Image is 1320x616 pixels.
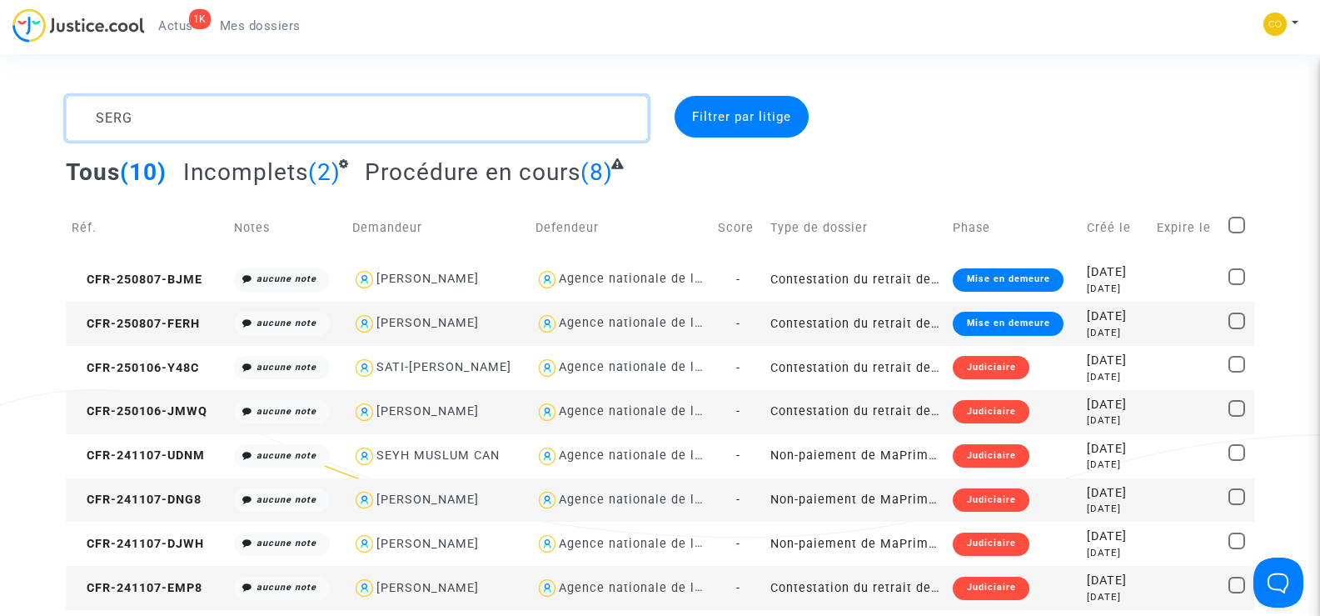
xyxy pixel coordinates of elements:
[72,361,199,375] span: CFR-250106-Y48C
[953,312,1063,335] div: Mise en demeure
[559,493,742,507] div: Agence nationale de l'habitat
[66,158,120,186] span: Tous
[257,450,316,461] i: aucune note
[189,9,211,29] div: 1K
[1087,528,1144,546] div: [DATE]
[535,356,560,380] img: icon-user.svg
[953,533,1029,556] div: Judiciaire
[352,400,376,424] img: icon-user.svg
[953,356,1029,379] div: Judiciaire
[947,198,1081,258] td: Phase
[12,8,145,43] img: jc-logo.svg
[346,198,530,258] td: Demandeur
[692,109,791,124] span: Filtrer par litige
[736,317,740,331] span: -
[1087,484,1144,503] div: [DATE]
[220,18,301,33] span: Mes dossiers
[1087,396,1144,414] div: [DATE]
[765,478,948,523] td: Non-paiement de MaPrimeRenov' par l'ANAH (mandataire)
[765,198,948,258] td: Type de dossier
[1087,370,1144,384] div: [DATE]
[765,434,948,478] td: Non-paiement de MaPrimeRenov' par l'ANAH (mandataire)
[765,346,948,390] td: Contestation du retrait de [PERSON_NAME] par l'ANAH (mandataire)
[765,302,948,346] td: Contestation du retrait de [PERSON_NAME] par l'ANAH (mandataire)
[736,581,740,595] span: -
[352,312,376,336] img: icon-user.svg
[257,582,316,593] i: aucune note
[257,318,316,328] i: aucune note
[72,493,202,507] span: CFR-241107-DNG8
[207,13,314,38] a: Mes dossiers
[257,362,316,373] i: aucune note
[1087,263,1144,282] div: [DATE]
[352,268,376,292] img: icon-user.svg
[257,538,316,548] i: aucune note
[72,581,202,595] span: CFR-241107-EMP8
[736,493,740,507] span: -
[376,404,479,418] div: [PERSON_NAME]
[1087,458,1144,472] div: [DATE]
[72,317,200,331] span: CFR-250807-FERH
[535,444,560,468] img: icon-user.svg
[530,198,713,258] td: Defendeur
[376,360,511,374] div: SATI-[PERSON_NAME]
[72,448,205,463] span: CFR-241107-UDNM
[953,488,1029,512] div: Judiciaire
[953,268,1063,292] div: Mise en demeure
[352,576,376,600] img: icon-user.svg
[712,198,765,258] td: Score
[365,158,580,186] span: Procédure en cours
[736,537,740,551] span: -
[736,273,740,287] span: -
[376,448,500,463] div: SEYH MUSLUM CAN
[535,576,560,600] img: icon-user.svg
[1087,326,1144,340] div: [DATE]
[559,537,742,551] div: Agence nationale de l'habitat
[535,400,560,424] img: icon-user.svg
[535,268,560,292] img: icon-user.svg
[72,273,202,287] span: CFR-250807-BJME
[72,537,204,551] span: CFR-241107-DJWH
[953,400,1029,423] div: Judiciaire
[580,158,613,186] span: (8)
[257,406,316,417] i: aucune note
[559,272,742,286] div: Agence nationale de l'habitat
[257,273,316,284] i: aucune note
[376,493,479,507] div: [PERSON_NAME]
[1087,282,1144,296] div: [DATE]
[535,532,560,556] img: icon-user.svg
[308,158,341,186] span: (2)
[66,198,227,258] td: Réf.
[765,522,948,566] td: Non-paiement de MaPrimeRenov' par l'ANAH (mandataire)
[765,390,948,434] td: Contestation du retrait de [PERSON_NAME] par l'ANAH (mandataire)
[559,448,742,463] div: Agence nationale de l'habitat
[953,577,1029,600] div: Judiciaire
[1253,558,1303,608] iframe: Help Scout Beacon - Open
[1081,198,1150,258] td: Créé le
[559,360,742,374] div: Agence nationale de l'habitat
[376,581,479,595] div: [PERSON_NAME]
[352,444,376,468] img: icon-user.svg
[72,404,207,418] span: CFR-250106-JMWQ
[376,272,479,286] div: [PERSON_NAME]
[559,316,742,330] div: Agence nationale de l'habitat
[352,532,376,556] img: icon-user.svg
[376,537,479,551] div: [PERSON_NAME]
[183,158,308,186] span: Incomplets
[765,258,948,302] td: Contestation du retrait de [PERSON_NAME] par l'ANAH (mandataire)
[1087,352,1144,370] div: [DATE]
[120,158,167,186] span: (10)
[736,448,740,463] span: -
[736,404,740,418] span: -
[1087,572,1144,590] div: [DATE]
[1087,440,1144,458] div: [DATE]
[953,444,1029,468] div: Judiciaire
[559,581,742,595] div: Agence nationale de l'habitat
[1087,546,1144,560] div: [DATE]
[158,18,193,33] span: Actus
[1087,308,1144,326] div: [DATE]
[257,494,316,505] i: aucune note
[1087,413,1144,428] div: [DATE]
[559,404,742,418] div: Agence nationale de l'habitat
[765,566,948,610] td: Contestation du retrait de [PERSON_NAME] par l'ANAH (mandataire)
